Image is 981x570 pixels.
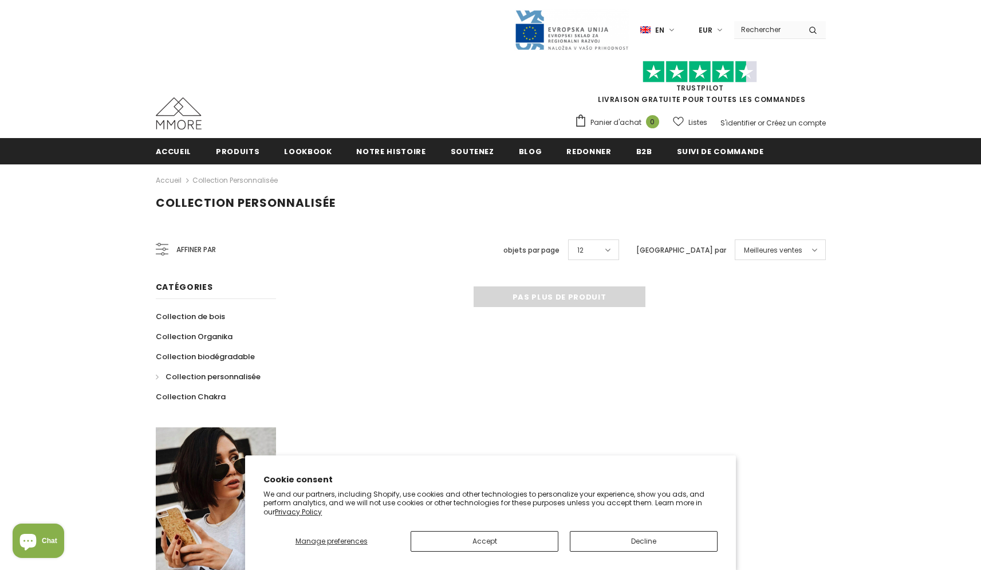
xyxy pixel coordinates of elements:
input: Search Site [734,21,800,38]
span: Accueil [156,146,192,157]
span: soutenez [451,146,494,157]
a: Javni Razpis [514,25,629,34]
span: Collection biodégradable [156,351,255,362]
span: Collection Chakra [156,391,226,402]
span: Produits [216,146,259,157]
a: Collection personnalisée [192,175,278,185]
a: Redonner [566,138,611,164]
span: Collection personnalisée [166,371,261,382]
span: Catégories [156,281,213,293]
button: Manage preferences [263,531,399,552]
a: Produits [216,138,259,164]
a: B2B [636,138,652,164]
a: Privacy Policy [275,507,322,517]
a: Collection personnalisée [156,367,261,387]
a: Collection de bois [156,306,225,327]
img: Javni Razpis [514,9,629,51]
p: We and our partners, including Shopify, use cookies and other technologies to personalize your ex... [263,490,718,517]
img: i-lang-1.png [640,25,651,35]
span: EUR [699,25,712,36]
span: or [758,118,765,128]
a: Listes [673,112,707,132]
a: Notre histoire [356,138,426,164]
span: 0 [646,115,659,128]
span: Listes [688,117,707,128]
span: LIVRAISON GRATUITE POUR TOUTES LES COMMANDES [574,66,826,104]
a: Panier d'achat 0 [574,114,665,131]
img: Cas MMORE [156,97,202,129]
a: Créez un compte [766,118,826,128]
span: 12 [577,245,584,256]
a: Collection Chakra [156,387,226,407]
a: soutenez [451,138,494,164]
span: Collection Organika [156,331,233,342]
span: Notre histoire [356,146,426,157]
label: objets par page [503,245,560,256]
a: Blog [519,138,542,164]
span: Suivi de commande [677,146,764,157]
a: Suivi de commande [677,138,764,164]
img: Faites confiance aux étoiles pilotes [643,61,757,83]
h2: Cookie consent [263,474,718,486]
span: Blog [519,146,542,157]
span: Lookbook [284,146,332,157]
a: Accueil [156,174,182,187]
span: Collection personnalisée [156,195,336,211]
a: Accueil [156,138,192,164]
label: [GEOGRAPHIC_DATA] par [636,245,726,256]
span: Collection de bois [156,311,225,322]
button: Accept [411,531,558,552]
button: Decline [570,531,718,552]
span: Panier d'achat [590,117,641,128]
a: Lookbook [284,138,332,164]
span: B2B [636,146,652,157]
span: Redonner [566,146,611,157]
span: Affiner par [176,243,216,256]
span: en [655,25,664,36]
span: Manage preferences [296,536,368,546]
a: Collection biodégradable [156,347,255,367]
a: S'identifier [720,118,756,128]
a: Collection Organika [156,327,233,347]
span: Meilleures ventes [744,245,802,256]
a: TrustPilot [676,83,724,93]
inbox-online-store-chat: Shopify online store chat [9,524,68,561]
